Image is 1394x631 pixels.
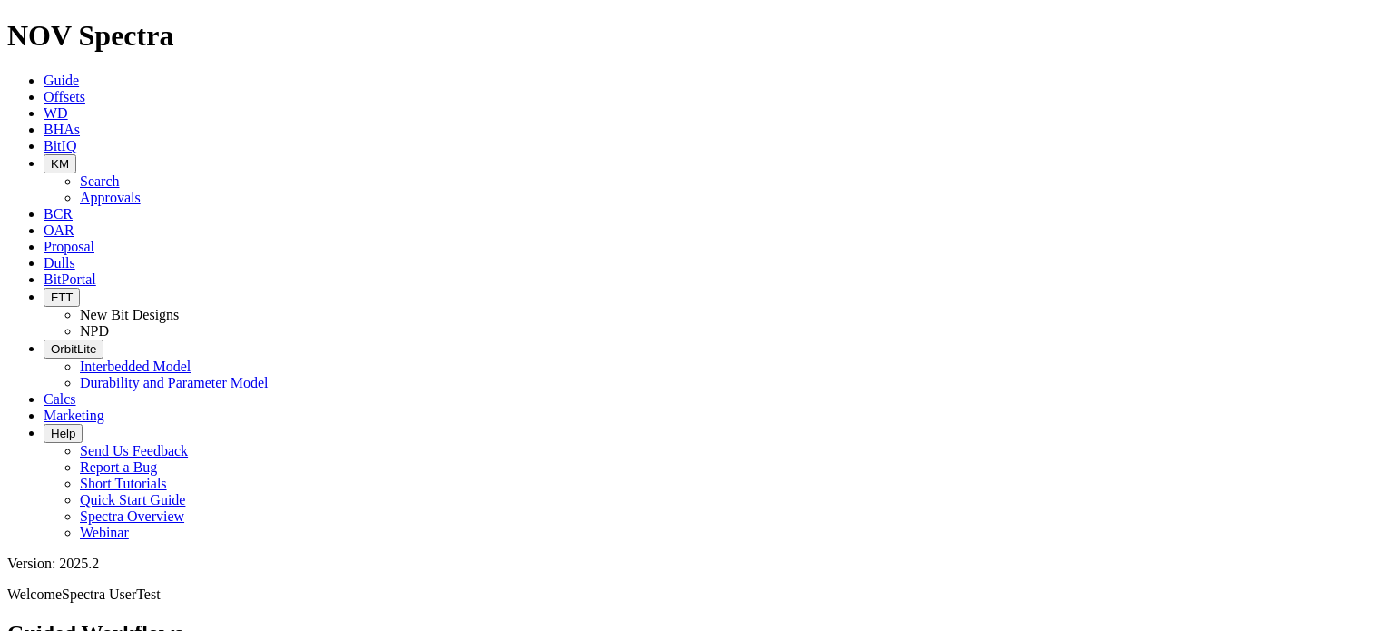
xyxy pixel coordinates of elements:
[44,288,80,307] button: FTT
[80,492,185,508] a: Quick Start Guide
[51,427,75,440] span: Help
[62,587,161,602] span: Spectra UserTest
[44,222,74,238] a: OAR
[44,239,94,254] a: Proposal
[44,154,76,173] button: KM
[80,459,157,475] a: Report a Bug
[80,173,120,189] a: Search
[80,307,179,322] a: New Bit Designs
[44,424,83,443] button: Help
[80,190,141,205] a: Approvals
[44,73,79,88] a: Guide
[44,206,73,222] a: BCR
[7,19,1387,53] h1: NOV Spectra
[44,122,80,137] a: BHAs
[51,291,73,304] span: FTT
[80,375,269,390] a: Durability and Parameter Model
[51,157,69,171] span: KM
[44,138,76,153] a: BitIQ
[80,508,184,524] a: Spectra Overview
[44,391,76,407] a: Calcs
[44,89,85,104] a: Offsets
[44,408,104,423] a: Marketing
[7,556,1387,572] div: Version: 2025.2
[80,323,109,339] a: NPD
[44,340,103,359] button: OrbitLite
[80,443,188,458] a: Send Us Feedback
[44,105,68,121] a: WD
[80,525,129,540] a: Webinar
[44,271,96,287] a: BitPortal
[80,359,191,374] a: Interbedded Model
[44,255,75,271] a: Dulls
[51,342,96,356] span: OrbitLite
[7,587,1387,603] p: Welcome
[80,476,167,491] a: Short Tutorials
